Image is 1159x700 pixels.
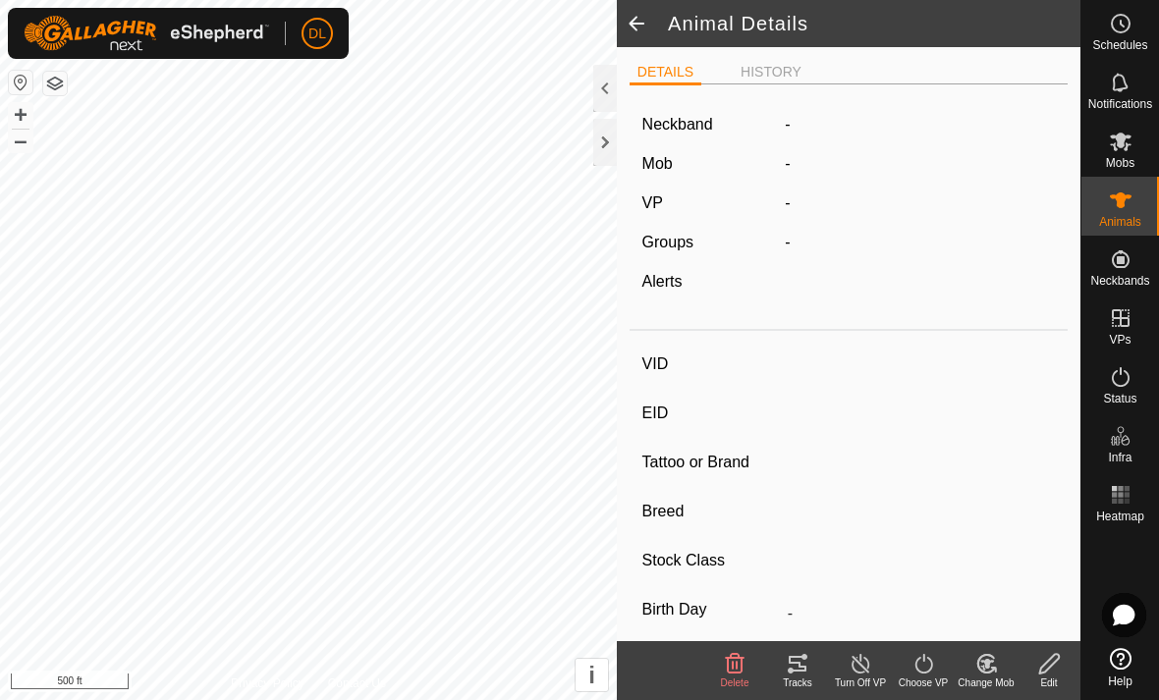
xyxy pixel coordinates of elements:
label: Stock Class [642,548,780,573]
button: + [9,103,32,127]
a: Help [1081,640,1159,695]
label: Birth Day [642,597,780,622]
span: Help [1108,675,1132,687]
label: VP [642,194,663,211]
span: Neckbands [1090,275,1149,287]
div: Tracks [766,675,829,690]
app-display-virtual-paddock-transition: - [785,194,790,211]
label: Tattoo or Brand [642,450,780,475]
div: Turn Off VP [829,675,892,690]
label: Groups [642,234,693,250]
li: DETAILS [630,62,701,85]
div: Change Mob [955,675,1018,690]
span: Infra [1108,452,1131,463]
span: Heatmap [1096,511,1144,522]
span: Notifications [1088,98,1152,110]
label: Breed [642,499,780,524]
label: Alerts [642,273,683,290]
button: – [9,129,32,152]
img: Gallagher Logo [24,16,269,51]
span: - [785,155,790,172]
h2: Animal Details [668,12,1080,35]
span: Delete [721,677,749,688]
span: Schedules [1092,39,1147,51]
div: Edit [1018,675,1080,690]
button: Reset Map [9,71,32,94]
label: Mob [642,155,673,172]
div: - [777,231,1063,254]
li: HISTORY [733,62,809,82]
span: Mobs [1106,157,1134,169]
button: Map Layers [43,72,67,95]
div: Choose VP [892,675,955,690]
span: Status [1103,393,1136,404]
a: Privacy Policy [231,674,304,692]
button: i [576,659,608,691]
label: EID [642,401,780,426]
label: Neckband [642,113,713,136]
label: - [785,113,790,136]
span: i [588,662,595,688]
a: Contact Us [328,674,386,692]
span: VPs [1109,334,1131,346]
label: VID [642,351,780,377]
span: DL [308,24,326,44]
span: Animals [1099,216,1141,228]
